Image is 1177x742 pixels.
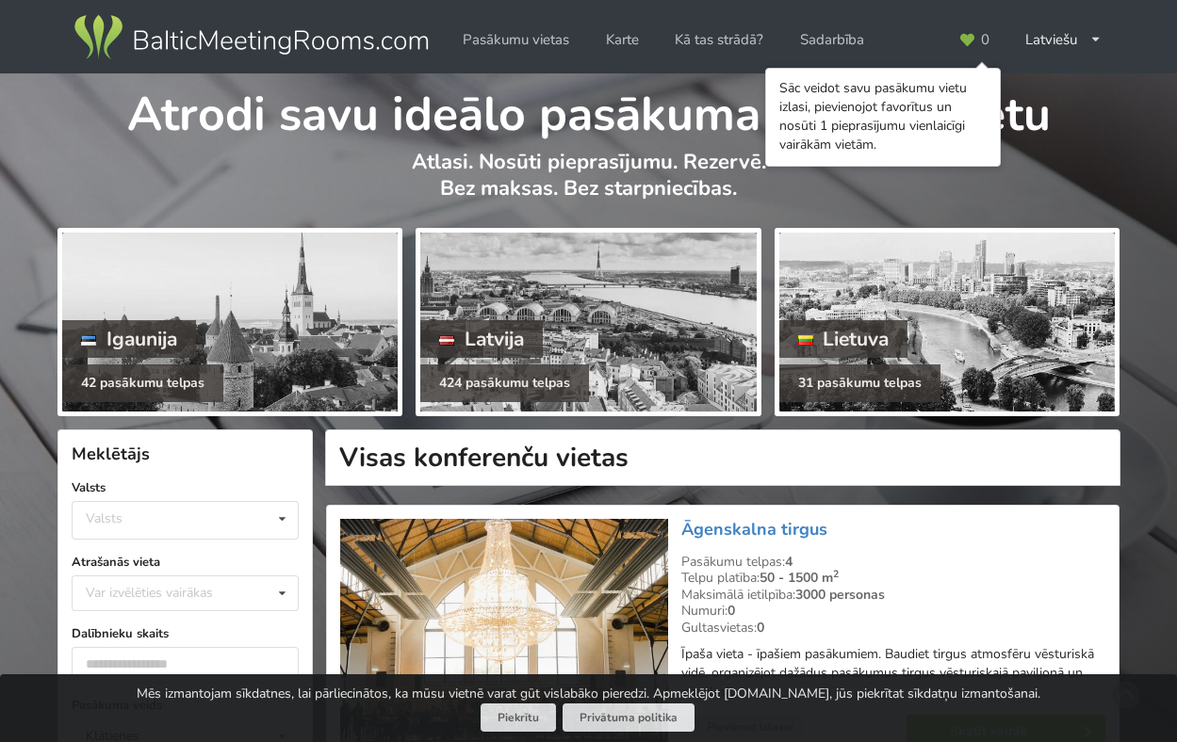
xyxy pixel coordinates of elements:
[757,619,764,637] strong: 0
[57,73,1120,145] h1: Atrodi savu ideālo pasākuma norises vietu
[481,703,556,733] button: Piekrītu
[775,228,1120,416] a: Lietuva 31 pasākumu telpas
[71,11,432,64] img: Baltic Meeting Rooms
[86,510,123,526] div: Valsts
[787,22,877,58] a: Sadarbība
[795,586,885,604] strong: 3000 personas
[1012,22,1115,58] div: Latviešu
[727,602,735,620] strong: 0
[72,478,299,497] label: Valsts
[57,228,402,416] a: Igaunija 42 pasākumu telpas
[416,228,760,416] a: Latvija 424 pasākumu telpas
[72,443,150,465] span: Meklētājs
[563,703,695,733] a: Privātuma politika
[785,553,793,571] strong: 4
[681,570,1105,587] div: Telpu platība:
[72,553,299,572] label: Atrašanās vieta
[779,79,987,154] div: Sāc veidot savu pasākumu vietu izlasi, pievienojot favorītus un nosūti 1 pieprasījumu vienlaicīgi...
[779,320,908,358] div: Lietuva
[981,33,989,47] span: 0
[62,364,223,402] div: 42 pasākumu telpas
[420,320,543,358] div: Latvija
[325,429,1120,486] h1: Visas konferenču vietas
[779,364,940,402] div: 31 pasākumu telpas
[593,22,652,58] a: Karte
[681,587,1105,604] div: Maksimālā ietilpība:
[681,620,1105,637] div: Gultasvietas:
[420,364,589,402] div: 424 pasākumu telpas
[62,320,196,358] div: Igaunija
[81,582,255,604] div: Var izvēlēties vairākas
[681,603,1105,620] div: Numuri:
[681,554,1105,571] div: Pasākumu telpas:
[662,22,776,58] a: Kā tas strādā?
[72,624,299,643] label: Dalībnieku skaits
[760,569,839,587] strong: 50 - 1500 m
[681,645,1105,702] p: Īpaša vieta - īpašiem pasākumiem. Baudiet tirgus atmosfēru vēsturiskā vidē, organizējot dažādus p...
[450,22,582,58] a: Pasākumu vietas
[57,149,1120,221] p: Atlasi. Nosūti pieprasījumu. Rezervē. Bez maksas. Bez starpniecības.
[833,567,839,581] sup: 2
[681,518,827,540] a: Āgenskalna tirgus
